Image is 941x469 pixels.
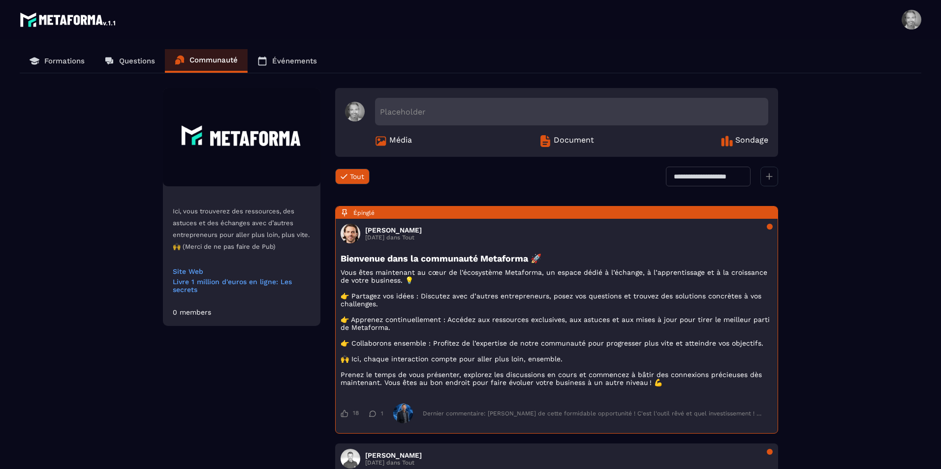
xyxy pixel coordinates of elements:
[119,57,155,65] p: Questions
[94,49,165,73] a: Questions
[353,410,359,417] span: 18
[173,308,211,316] div: 0 members
[44,57,85,65] p: Formations
[423,410,763,417] div: Dernier commentaire: [PERSON_NAME] de cette formidable opportunité ! C'est l'outil rêvé et quel i...
[735,135,768,147] span: Sondage
[20,10,117,29] img: logo
[389,135,412,147] span: Média
[365,451,422,459] h3: [PERSON_NAME]
[165,49,248,73] a: Communauté
[20,49,94,73] a: Formations
[341,253,773,264] h3: Bienvenue dans la communauté Metaforma 🚀
[173,278,311,293] a: Livre 1 million d'euros en ligne: Les secrets
[341,268,773,386] p: Vous êtes maintenant au cœur de l’écosystème Metaforma, un espace dédié à l’échange, à l’apprenti...
[173,205,311,253] p: Ici, vous trouverez des ressources, des astuces et des échanges avec d’autres entrepreneurs pour ...
[272,57,317,65] p: Événements
[365,226,422,234] h3: [PERSON_NAME]
[173,267,311,275] a: Site Web
[350,173,364,180] span: Tout
[554,135,594,147] span: Document
[163,88,320,186] img: Community background
[365,234,422,241] p: [DATE] dans Tout
[189,56,238,64] p: Communauté
[375,98,768,125] div: Placeholder
[365,459,422,466] p: [DATE] dans Tout
[248,49,327,73] a: Événements
[381,410,383,417] span: 1
[353,209,375,216] span: Épinglé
